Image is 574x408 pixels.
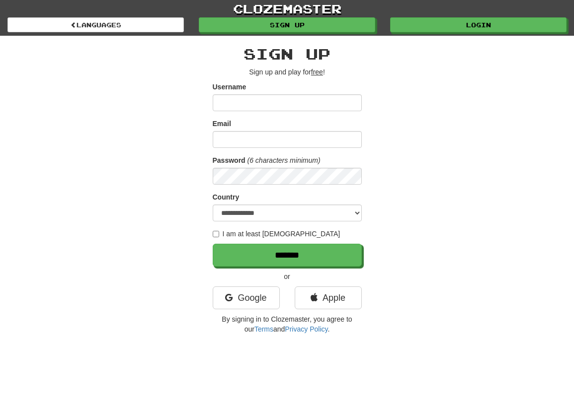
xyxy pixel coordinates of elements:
[213,231,219,237] input: I am at least [DEMOGRAPHIC_DATA]
[311,68,323,76] u: free
[7,17,184,32] a: Languages
[254,325,273,333] a: Terms
[247,156,321,164] em: (6 characters minimum)
[213,46,362,62] h2: Sign up
[390,17,567,32] a: Login
[213,155,246,165] label: Password
[199,17,375,32] a: Sign up
[213,272,362,281] p: or
[213,82,246,92] label: Username
[213,286,280,309] a: Google
[213,67,362,77] p: Sign up and play for !
[213,314,362,334] p: By signing in to Clozemaster, you agree to our and .
[213,229,340,239] label: I am at least [DEMOGRAPHIC_DATA]
[295,286,362,309] a: Apple
[285,325,328,333] a: Privacy Policy
[213,119,231,129] label: Email
[213,192,240,202] label: Country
